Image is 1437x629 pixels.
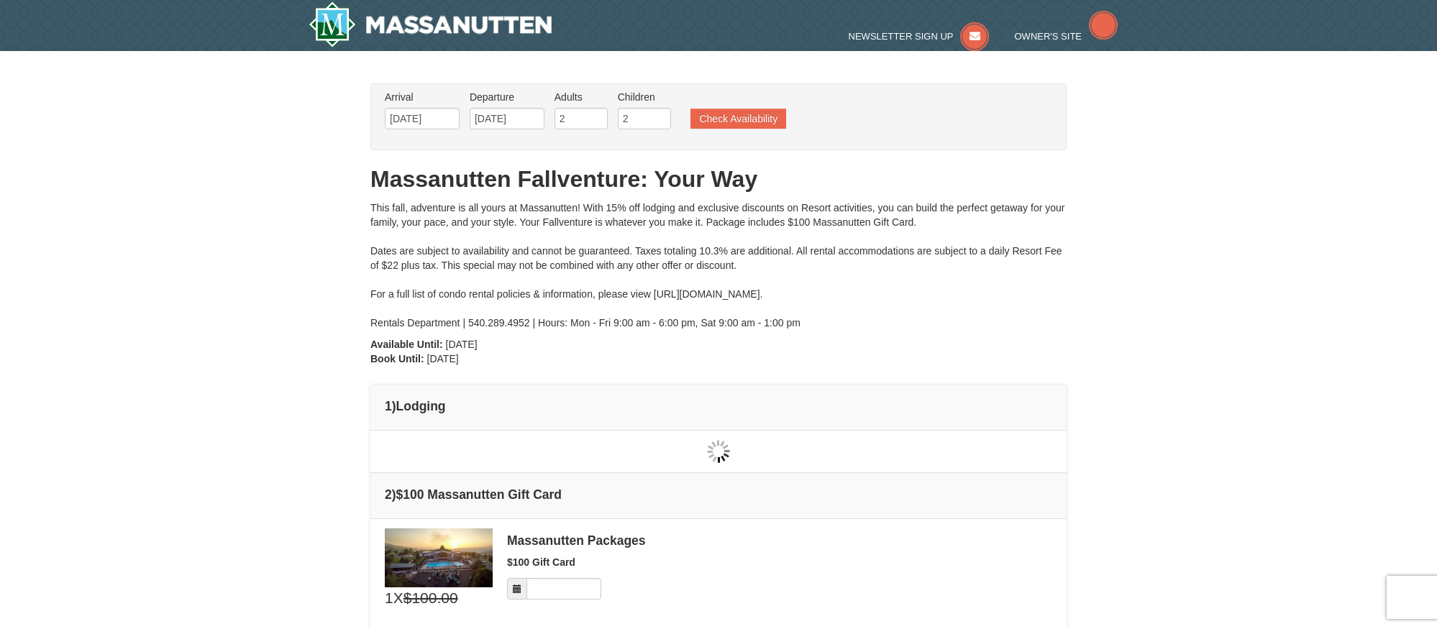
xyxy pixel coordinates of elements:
[385,90,460,104] label: Arrival
[555,90,608,104] label: Adults
[507,556,575,568] span: $100 Gift Card
[707,440,730,463] img: wait gif
[849,31,954,42] span: Newsletter Sign Up
[385,399,1052,413] h4: 1 Lodging
[385,587,393,609] span: 1
[427,353,459,364] span: [DATE]
[370,339,443,350] strong: Available Until:
[618,90,671,104] label: Children
[392,487,396,502] span: )
[392,399,396,413] span: )
[1015,31,1082,42] span: Owner's Site
[385,528,493,587] img: 6619879-1.jpg
[393,587,403,609] span: X
[1015,31,1118,42] a: Owner's Site
[507,533,1052,548] div: Massanutten Packages
[470,90,544,104] label: Departure
[578,555,644,571] button: Change
[849,31,990,42] a: Newsletter Sign Up
[370,165,1067,193] h1: Massanutten Fallventure: Your Way
[309,1,552,47] img: Massanutten Resort Logo
[446,339,478,350] span: [DATE]
[370,201,1067,330] div: This fall, adventure is all yours at Massanutten! With 15% off lodging and exclusive discounts on...
[309,1,552,47] a: Massanutten Resort
[403,587,458,609] span: $100.00
[385,487,1052,502] h4: 2 $100 Massanutten Gift Card
[690,109,786,129] button: Check Availability
[370,353,424,364] strong: Book Until:
[507,607,580,623] button: More Info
